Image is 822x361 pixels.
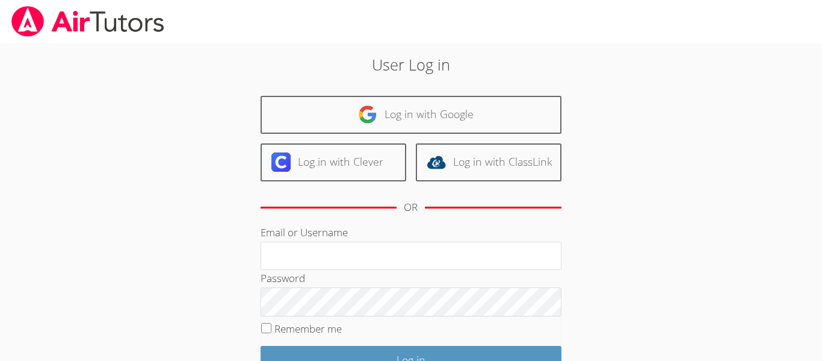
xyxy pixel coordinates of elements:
img: airtutors_banner-c4298cdbf04f3fff15de1276eac7730deb9818008684d7c2e4769d2f7ddbe033.png [10,6,165,37]
img: clever-logo-6eab21bc6e7a338710f1a6ff85c0baf02591cd810cc4098c63d3a4b26e2feb20.svg [271,152,291,172]
label: Remember me [274,322,342,336]
label: Email or Username [261,225,348,239]
label: Password [261,271,305,285]
img: classlink-logo-d6bb404cc1216ec64c9a2012d9dc4662098be43eaf13dc465df04b49fa7ab582.svg [427,152,446,172]
h2: User Log in [189,53,633,76]
a: Log in with Google [261,96,561,134]
img: google-logo-50288ca7cdecda66e5e0955fdab243c47b7ad437acaf1139b6f446037453330a.svg [358,105,377,124]
a: Log in with Clever [261,143,406,181]
div: OR [404,199,418,216]
a: Log in with ClassLink [416,143,561,181]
